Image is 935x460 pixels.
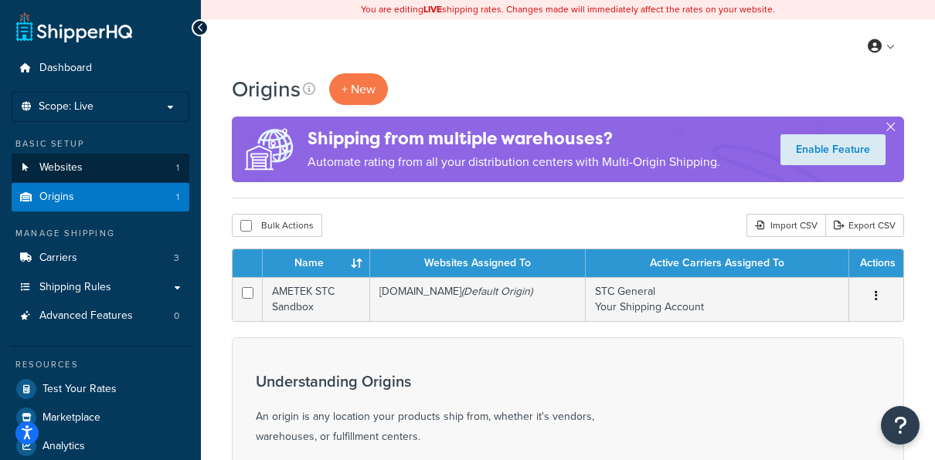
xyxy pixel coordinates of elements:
div: Basic Setup [12,137,189,151]
a: Enable Feature [780,134,886,165]
th: Actions [849,249,903,277]
a: Origins 1 [12,183,189,211]
th: Websites Assigned To [370,249,586,277]
h1: Origins [232,74,301,104]
i: (Default Origin) [461,283,532,299]
span: 1 [176,161,179,174]
button: Open Resource Center [881,406,920,445]
span: + New [342,80,376,98]
span: Dashboard [39,62,92,75]
td: STC General Your Shipping Account [586,277,849,321]
a: Websites 1 [12,154,189,182]
a: Analytics [12,432,189,460]
button: Bulk Actions [232,214,322,237]
span: 0 [174,309,179,323]
li: Origins [12,183,189,211]
li: Advanced Features [12,302,189,330]
span: 1 [176,191,179,204]
span: Analytics [42,440,85,453]
span: Carriers [39,252,77,265]
a: ShipperHQ Home [16,12,132,42]
span: Shipping Rules [39,281,111,294]
span: Marketplace [42,411,100,424]
div: An origin is any location your products ship from, whether it's vendors, warehouses, or fulfillme... [256,373,642,447]
a: Advanced Features 0 [12,302,189,330]
a: Export CSV [825,214,904,237]
h3: Understanding Origins [256,373,642,390]
b: LIVE [423,2,442,16]
div: Resources [12,358,189,371]
a: Carriers 3 [12,244,189,272]
span: Advanced Features [39,309,133,323]
div: Import CSV [746,214,825,237]
span: Origins [39,191,74,204]
li: Carriers [12,244,189,272]
h4: Shipping from multiple warehouses? [308,126,720,151]
a: Shipping Rules [12,273,189,302]
div: Manage Shipping [12,227,189,240]
li: Websites [12,154,189,182]
span: 3 [174,252,179,265]
span: Test Your Rates [42,383,117,396]
a: Dashboard [12,54,189,83]
img: ad-origins-multi-dfa493678c5a35abed25fd24b4b8a3fa3505936ce257c16c00bdefe2f3200be3.png [232,117,308,182]
td: [DOMAIN_NAME] [370,277,586,321]
span: Scope: Live [39,100,93,113]
th: Active Carriers Assigned To [586,249,849,277]
p: Automate rating from all your distribution centers with Multi-Origin Shipping. [308,151,720,173]
a: + New [329,73,388,105]
a: Test Your Rates [12,375,189,403]
span: Websites [39,161,83,174]
td: AMETEK STC Sandbox [263,277,370,321]
th: Name : activate to sort column ascending [263,249,370,277]
a: Marketplace [12,404,189,431]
